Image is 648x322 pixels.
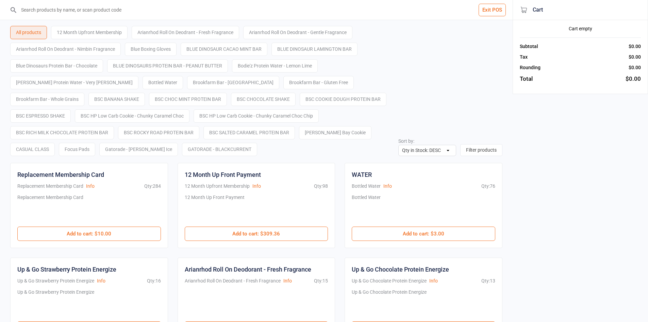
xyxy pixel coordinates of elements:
div: All products [10,26,47,39]
div: BSC RICH MILK CHOCOLATE PROTEIN BAR [10,126,114,139]
div: Up & Go Strawberry Protein Energize [17,277,94,285]
div: BSC ROCKY ROAD PROTEIN BAR [118,126,199,139]
div: Focus Pads [59,143,95,156]
div: Qty: 13 [481,277,495,285]
div: Replacement Membership Card [17,194,83,220]
div: Replacement Membership Card [17,170,104,179]
div: [PERSON_NAME] Bay Cookie [299,126,371,139]
div: Subtotal [520,43,538,50]
div: 12 Month Up Front Payment [185,170,261,179]
button: Info [86,183,95,190]
button: Info [97,277,105,285]
div: CASUAL CLASS [10,143,55,156]
button: Filter products [460,144,502,156]
button: Info [383,183,392,190]
div: BLUE DINOSAUR LAMINGTON BAR [271,43,358,56]
div: Up & Go Chocolate Protein Energize [352,289,427,315]
div: Arianrhod Roll On Deodrant - Fresh Fragrance [132,26,239,39]
div: 12 Month Upfront Membership [185,183,250,190]
div: Qty: 76 [481,183,495,190]
div: Up & Go Strawberry Protein Energize [17,265,116,274]
div: Replacement Membership Card [17,183,83,190]
div: BLUE DINOSAUR CACAO MINT BAR [181,43,267,56]
div: BSC HP Low Carb Cookie - Chunky Caramel Choc [75,109,189,123]
div: BSC ESPRESSO SHAKE [10,109,71,123]
button: Exit POS [479,4,506,16]
div: Bottled Water [143,76,183,89]
div: $0.00 [629,43,641,50]
button: Add to cart: $309.36 [185,227,328,241]
div: Rounding [520,64,541,71]
div: Bottled Water [352,183,381,190]
div: Total [520,75,533,83]
div: BSC HP Low Carb Cookie - Chunky Caramel Choc Chip [194,109,319,123]
div: BSC COOKIE DOUGH PROTEIN BAR [300,93,386,106]
div: WATER [352,170,372,179]
button: Info [429,277,438,285]
div: Arianrhod Roll On Deodrant - Gentle Fragrance [243,26,352,39]
div: BLUE DINOSAURS PROTEIN BAR - PEANUT BUTTER [107,59,228,73]
div: Tax [520,53,528,61]
div: Brookfarm Bar - Gluten Free [283,76,354,89]
div: Bodie'z Protein Water - Lemon Lime [232,59,318,73]
div: Up & Go Strawberry Protein Energize [17,289,94,315]
div: Blue Boxing Gloves [125,43,177,56]
div: Qty: 98 [314,183,328,190]
div: Brookfarm Bar - Whole Grains [10,93,84,106]
div: 12 Month Up Front Payment [185,194,245,220]
div: Blue Dinosaurs Protein Bar - Chocolate [10,59,103,73]
div: Qty: 15 [314,277,328,285]
div: Up & Go Chocolate Protein Energize [352,277,427,285]
div: Cart empty [520,25,641,32]
div: Gatorade - [PERSON_NAME] Ice [99,143,178,156]
div: 12 Month Upfront Membership [51,26,128,39]
div: GATORADE - BLACKCURRENT [182,143,257,156]
div: Arianrhod Roll On Deodrant - Fresh Fragrance [185,277,281,285]
button: Info [252,183,261,190]
button: Add to cart: $3.00 [352,227,495,241]
div: $0.00 [629,64,641,71]
button: Info [283,277,292,285]
div: BSC CHOC MINT PROTEIN BAR [149,93,227,106]
button: Add to cart: $10.00 [17,227,161,241]
div: Arianrhod Roll On Deodrant - Nimbin Fragrance [10,43,121,56]
div: Qty: 16 [147,277,161,285]
div: BSC SALTED CARAMEL PROTEIN BAR [203,126,295,139]
div: Bottled Water [352,194,381,220]
div: Arianrhod Roll On Deodorant - Fresh Fragrance [185,265,311,274]
div: $0.00 [626,75,641,83]
div: Up & Go Chocolate Protein Energize [352,265,449,274]
div: $0.00 [629,53,641,61]
div: Qty: 284 [144,183,161,190]
div: BSC CHOCOLATE SHAKE [231,93,296,106]
div: BSC BANANA SHAKE [88,93,145,106]
div: [PERSON_NAME] Protein Water - Very [PERSON_NAME] [10,76,138,89]
div: Brookfarm Bar - [GEOGRAPHIC_DATA] [187,76,279,89]
label: Sort by: [398,138,414,144]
